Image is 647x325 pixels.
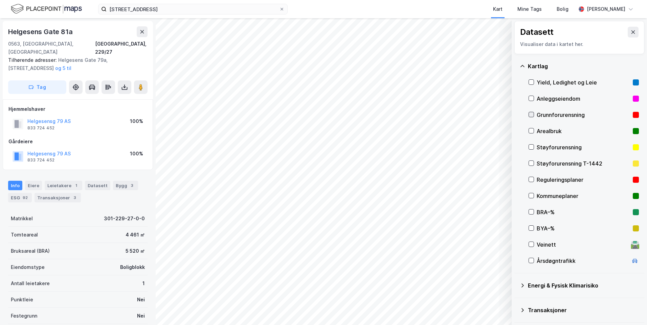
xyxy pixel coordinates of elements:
img: logo.f888ab2527a4732fd821a326f86c7f29.svg [11,3,82,15]
div: [PERSON_NAME] [587,5,625,13]
div: 833 724 452 [27,125,54,131]
div: Matrikkel [11,215,33,223]
button: Tag [8,80,66,94]
div: Bolig [557,5,568,13]
div: Tomteareal [11,231,38,239]
div: Veinett [537,241,628,249]
div: 4 461 ㎡ [126,231,145,239]
div: Støyforurensning [537,143,630,151]
div: 1 [73,182,80,189]
div: Kommuneplaner [537,192,630,200]
div: Nei [137,296,145,304]
div: Transaksjoner [528,306,639,314]
div: Eiere [25,181,42,190]
div: Boligblokk [120,263,145,271]
div: Datasett [85,181,110,190]
input: Søk på adresse, matrikkel, gårdeiere, leietakere eller personer [107,4,279,14]
div: Årsdøgntrafikk [537,257,628,265]
div: 3 [129,182,135,189]
div: Energi & Fysisk Klimarisiko [528,281,639,290]
div: BRA–% [537,208,630,216]
div: Grunnforurensning [537,111,630,119]
div: 🛣️ [630,240,640,249]
div: 92 [21,194,29,201]
div: Helgesens Gate 79a, [STREET_ADDRESS] [8,56,142,72]
div: Yield, Ledighet og Leie [537,78,630,86]
div: 0563, [GEOGRAPHIC_DATA], [GEOGRAPHIC_DATA] [8,40,95,56]
div: [GEOGRAPHIC_DATA], 229/27 [95,40,148,56]
div: 1 [142,279,145,287]
div: BYA–% [537,224,630,232]
div: Punktleie [11,296,33,304]
div: Bygg [113,181,138,190]
div: 100% [130,150,143,158]
div: 301-229-27-0-0 [104,215,145,223]
div: Eiendomstype [11,263,45,271]
span: Tilhørende adresser: [8,57,58,63]
div: Visualiser data i kartet her. [520,40,639,48]
div: Antall leietakere [11,279,50,287]
div: Leietakere [45,181,82,190]
div: Gårdeiere [8,137,147,146]
div: Arealbruk [537,127,630,135]
div: 5 520 ㎡ [126,247,145,255]
div: 3 [71,194,78,201]
div: Transaksjoner [35,193,81,202]
div: Reguleringsplaner [537,176,630,184]
div: Kartlag [528,62,639,70]
div: Festegrunn [11,312,37,320]
div: Nei [137,312,145,320]
div: Info [8,181,22,190]
div: 100% [130,117,143,125]
iframe: Chat Widget [613,293,647,325]
div: Helgesens Gate 81a [8,26,74,37]
div: Kart [493,5,503,13]
div: ESG [8,193,32,202]
div: Støyforurensning T-1442 [537,159,630,168]
div: 833 724 452 [27,157,54,163]
div: Datasett [520,27,554,37]
div: Anleggseiendom [537,95,630,103]
div: Bruksareal (BRA) [11,247,50,255]
div: Mine Tags [517,5,542,13]
div: Hjemmelshaver [8,105,147,113]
